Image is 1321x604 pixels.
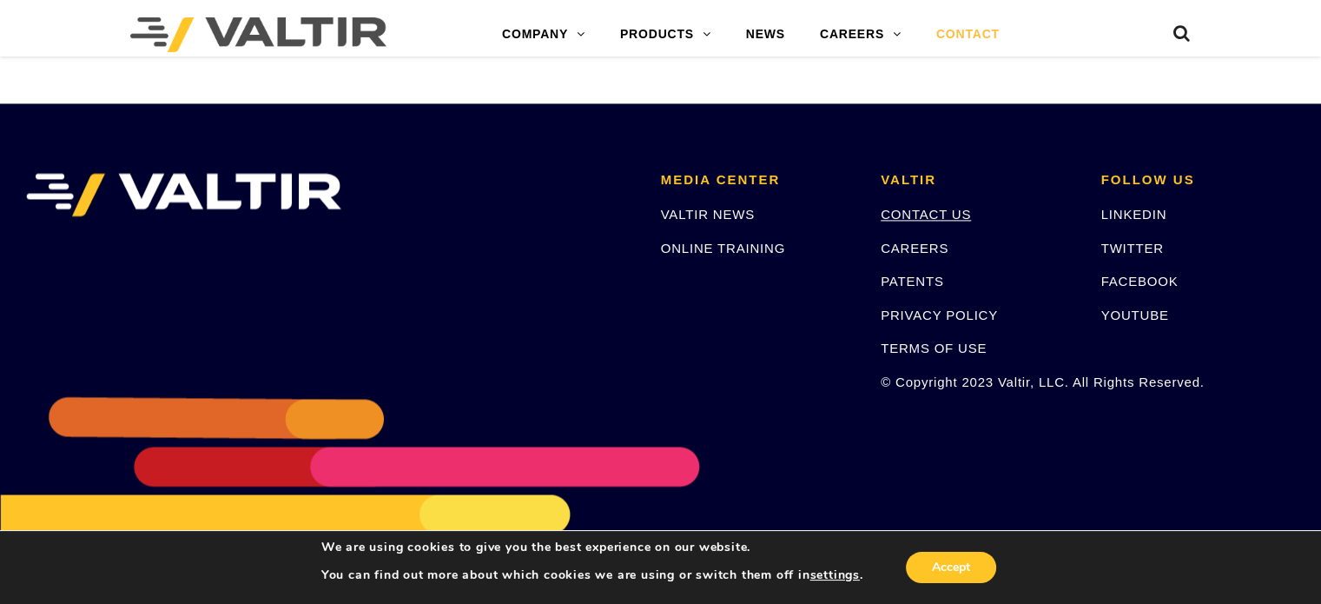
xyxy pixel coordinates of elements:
a: TWITTER [1101,241,1164,256]
a: COMPANY [485,17,603,52]
button: settings [809,567,859,583]
a: PATENTS [881,274,944,289]
a: NEWS [729,17,803,52]
h2: FOLLOW US [1101,173,1295,188]
a: CONTACT US [881,207,971,222]
a: YOUTUBE [1101,308,1169,322]
img: Valtir [130,17,386,52]
h2: VALTIR [881,173,1074,188]
a: TERMS OF USE [881,341,987,355]
a: LINKEDIN [1101,207,1167,222]
img: VALTIR [26,173,341,216]
a: CONTACT [919,17,1017,52]
a: PRODUCTS [603,17,729,52]
p: © Copyright 2023 Valtir, LLC. All Rights Reserved. [881,372,1074,392]
h2: MEDIA CENTER [661,173,855,188]
p: You can find out more about which cookies we are using or switch them off in . [321,567,863,583]
a: VALTIR NEWS [661,207,755,222]
p: We are using cookies to give you the best experience on our website. [321,540,863,555]
a: PRIVACY POLICY [881,308,998,322]
button: Accept [906,552,996,583]
a: FACEBOOK [1101,274,1179,289]
a: ONLINE TRAINING [661,241,785,256]
a: CAREERS [881,241,948,256]
a: CAREERS [803,17,919,52]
